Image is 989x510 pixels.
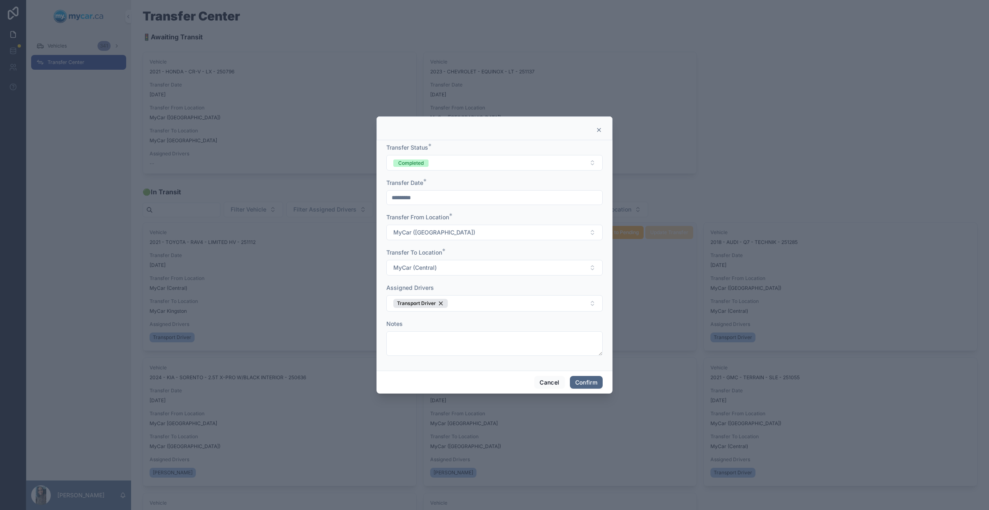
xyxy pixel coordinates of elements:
[393,264,437,272] span: MyCar (Central)
[386,295,603,312] button: Select Button
[393,299,448,308] button: Unselect 88
[398,159,424,167] div: Completed
[386,284,434,291] span: Assigned Drivers
[534,376,565,389] button: Cancel
[386,320,403,327] span: Notes
[386,225,603,240] button: Select Button
[386,214,449,221] span: Transfer From Location
[386,155,603,171] button: Select Button
[397,300,436,307] span: Transport Driver
[393,228,475,237] span: MyCar ([GEOGRAPHIC_DATA])
[386,144,428,151] span: Transfer Status
[386,260,603,275] button: Select Button
[386,249,442,256] span: Transfer To Location
[386,179,423,186] span: Transfer Date
[570,376,603,389] button: Confirm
